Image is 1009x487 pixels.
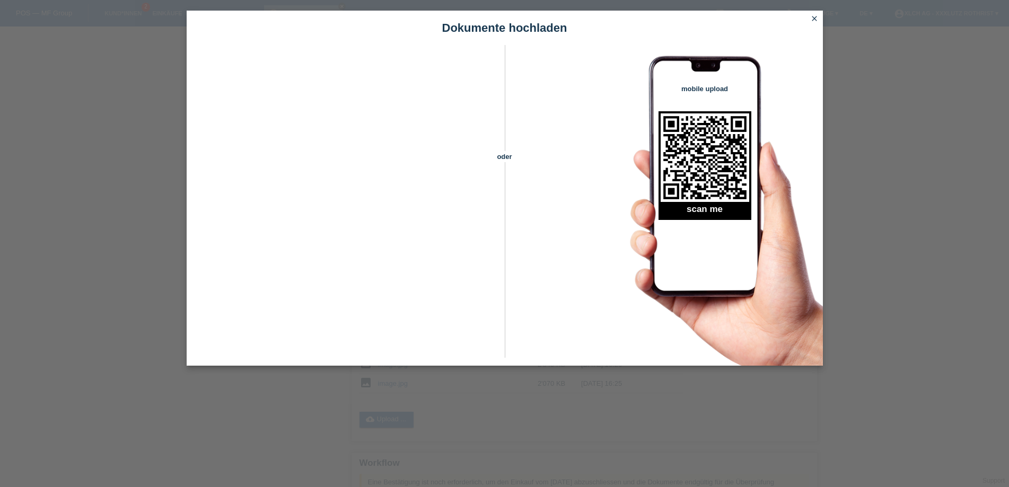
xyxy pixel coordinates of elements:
h2: scan me [659,204,751,220]
iframe: Upload [203,72,486,337]
a: close [808,13,821,25]
h4: mobile upload [659,85,751,93]
i: close [810,14,819,23]
span: oder [486,151,523,162]
h1: Dokumente hochladen [187,21,823,34]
